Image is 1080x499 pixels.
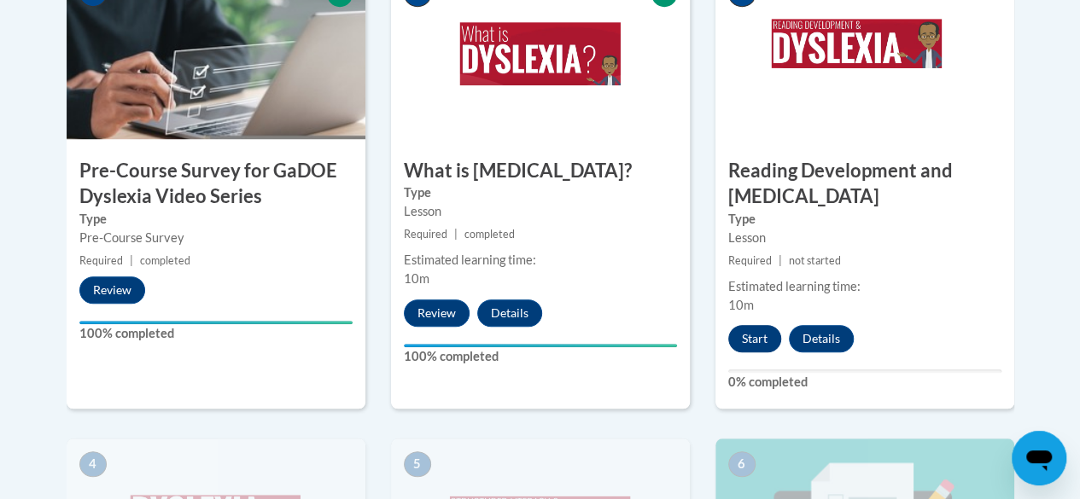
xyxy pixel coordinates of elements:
[404,344,677,347] div: Your progress
[404,183,677,202] label: Type
[728,373,1001,392] label: 0% completed
[404,299,470,327] button: Review
[140,254,190,267] span: completed
[728,298,754,312] span: 10m
[404,451,431,477] span: 5
[1012,431,1066,485] iframe: Button to launch messaging window
[404,347,677,366] label: 100% completed
[464,228,515,241] span: completed
[728,277,1001,296] div: Estimated learning time:
[779,254,782,267] span: |
[404,228,447,241] span: Required
[79,254,123,267] span: Required
[404,271,429,286] span: 10m
[728,451,756,477] span: 6
[789,325,854,352] button: Details
[404,251,677,270] div: Estimated learning time:
[715,158,1014,211] h3: Reading Development and [MEDICAL_DATA]
[477,299,542,327] button: Details
[79,210,353,229] label: Type
[79,229,353,247] div: Pre-Course Survey
[728,254,772,267] span: Required
[454,228,458,241] span: |
[728,210,1001,229] label: Type
[79,321,353,324] div: Your progress
[79,451,107,477] span: 4
[79,324,353,343] label: 100% completed
[67,158,365,211] h3: Pre-Course Survey for GaDOE Dyslexia Video Series
[391,158,690,184] h3: What is [MEDICAL_DATA]?
[728,229,1001,247] div: Lesson
[728,325,781,352] button: Start
[130,254,133,267] span: |
[79,276,145,304] button: Review
[789,254,841,267] span: not started
[404,202,677,221] div: Lesson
